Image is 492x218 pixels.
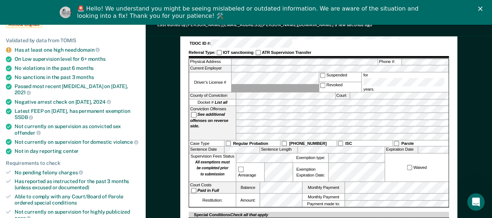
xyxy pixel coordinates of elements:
[320,83,326,88] input: Revoked
[15,99,140,105] div: Negative arrest check on [DATE],
[189,59,231,65] label: Physical Address
[198,100,228,105] span: Docket #
[236,182,260,193] label: Balance
[195,160,230,177] strong: All exemptions must be completed prior to submission
[77,5,421,20] div: 🚨 Hello! We understand you might be seeing mislabeled or outdated information. We are aware of th...
[189,72,231,92] label: Driver’s License #
[15,83,140,96] div: Passed most recent [MEDICAL_DATA] on [DATE],
[233,141,268,146] strong: Regular Probation
[15,108,140,120] div: Latest FEEP on [DATE], has permanent exemption
[76,65,94,71] span: months
[63,148,79,154] span: center
[467,193,485,211] iframe: Intercom live chat
[385,147,418,153] label: Expiration Date
[190,41,211,46] strong: TDOC ID #:
[189,147,224,153] label: Sentence Date
[197,188,219,193] strong: Paid in Full
[335,22,372,27] span: a few seconds ago
[363,78,444,86] input: for years.
[362,72,448,92] label: for years.
[15,139,140,145] div: Not currently on supervision for domestic
[260,147,297,153] label: Sentence Length
[223,50,253,55] strong: IOT sanctioning
[15,130,41,136] span: offender
[345,141,352,146] strong: ISC
[15,148,140,154] div: Not in day reporting
[262,50,311,55] strong: ATR Supervision Transfer
[401,141,414,146] strong: Parole
[225,141,231,146] input: Regular Probation
[15,90,31,95] span: 2021
[189,154,236,182] div: Supervision Fees Status
[15,56,140,62] div: On Low supervision level for 6+
[6,160,140,166] div: Requirements to check
[293,163,328,181] div: Exemption Expiration Date:
[338,141,343,146] input: ISC
[15,194,140,206] div: Able to comply with any Court/Board of Parole ordered special
[394,141,399,146] input: Parole
[191,188,197,193] input: Paid in Full
[189,92,236,99] label: County of Conviction
[88,56,106,62] span: months
[478,7,485,11] div: Close
[407,165,412,170] input: Waived
[238,167,244,172] input: Arrearage
[335,92,349,99] label: Court
[15,123,140,136] div: Not currently on supervision as convicted sex
[60,7,71,18] img: Profile image for Kim
[6,37,140,44] div: Validated by data from TOMIS
[93,99,111,105] span: 2024
[255,50,261,55] input: ATR Supervision Transfer
[15,74,140,80] div: No sanctions in the past 3
[189,66,231,72] label: Current Employer
[189,194,236,207] div: Restitution:
[189,106,236,140] div: Conviction Offenses
[236,194,260,207] label: Amount:
[189,182,236,193] div: Court Costs
[15,169,140,176] div: No pending felony
[289,141,327,146] strong: [PHONE_NUMBER]
[191,112,197,118] input: See additional offenses on reverse side.
[320,73,326,78] input: Suspended
[217,50,222,55] input: IOT sanctioning
[282,141,287,146] input: [PHONE_NUMBER]
[52,200,77,206] span: conditions
[189,140,224,146] div: Case Type
[230,213,268,217] span: Check all that apply
[58,185,89,190] span: documented)
[76,74,94,80] span: months
[15,65,140,71] div: No violations in the past 6
[303,201,345,207] label: Payment made to:
[15,114,33,120] span: SSDB
[15,47,140,53] div: Has at least one high need domain
[319,72,361,82] label: Suspended
[303,194,345,200] label: Monthly Payment
[406,165,428,170] label: Waived
[113,139,138,145] span: violence
[15,178,140,191] div: Has reported as instructed for the past 3 months (unless excused or
[189,50,216,55] strong: Referral Type:
[193,212,269,218] div: Special Conditions
[319,83,361,92] label: Revoked
[303,182,345,193] label: Monthly Payment
[59,170,83,175] span: charges
[190,112,228,128] strong: See additional offenses on reverse side.
[378,59,401,65] label: Phone #:
[237,166,263,178] label: Arrearage
[214,100,227,105] strong: List all
[293,154,328,162] label: Exemption type:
